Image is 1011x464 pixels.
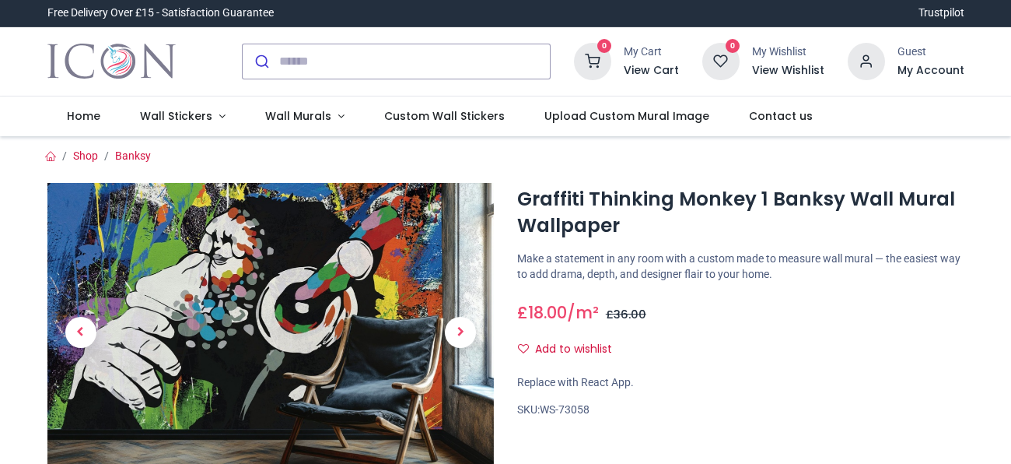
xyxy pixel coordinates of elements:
span: £ [606,307,646,322]
a: Banksy [115,149,151,162]
i: Add to wishlist [518,343,529,354]
span: WS-73058 [540,403,589,416]
span: 36.00 [614,307,646,322]
span: Wall Stickers [140,108,212,124]
span: Custom Wall Stickers [384,108,505,124]
a: Next [427,228,494,438]
div: My Wishlist [752,44,824,60]
button: Submit [243,44,279,79]
div: My Cart [624,44,679,60]
div: Free Delivery Over £15 - Satisfaction Guarantee [47,5,274,21]
div: Replace with React App. [517,375,964,391]
sup: 0 [726,39,740,54]
div: Guest [897,44,964,60]
span: Previous [65,317,96,348]
span: 18.00 [528,301,567,324]
a: View Cart [624,63,679,79]
a: View Wishlist [752,63,824,79]
a: My Account [897,63,964,79]
span: £ [517,301,567,324]
a: 0 [702,54,740,66]
a: Logo of Icon Wall Stickers [47,40,176,83]
span: Wall Murals [265,108,331,124]
span: Contact us [749,108,813,124]
a: Wall Stickers [121,97,246,137]
sup: 0 [597,39,612,54]
a: Previous [47,228,114,438]
div: SKU: [517,402,964,418]
a: Shop [73,149,98,162]
span: Upload Custom Mural Image [544,108,709,124]
a: Wall Murals [245,97,364,137]
span: Next [445,317,476,348]
span: Home [67,108,100,124]
span: /m² [567,301,599,324]
img: Icon Wall Stickers [47,40,176,83]
h1: Graffiti Thinking Monkey 1 Banksy Wall Mural Wallpaper [517,186,964,240]
p: Make a statement in any room with a custom made to measure wall mural — the easiest way to add dr... [517,251,964,282]
a: Trustpilot [918,5,964,21]
a: 0 [574,54,611,66]
button: Add to wishlistAdd to wishlist [517,336,625,363]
